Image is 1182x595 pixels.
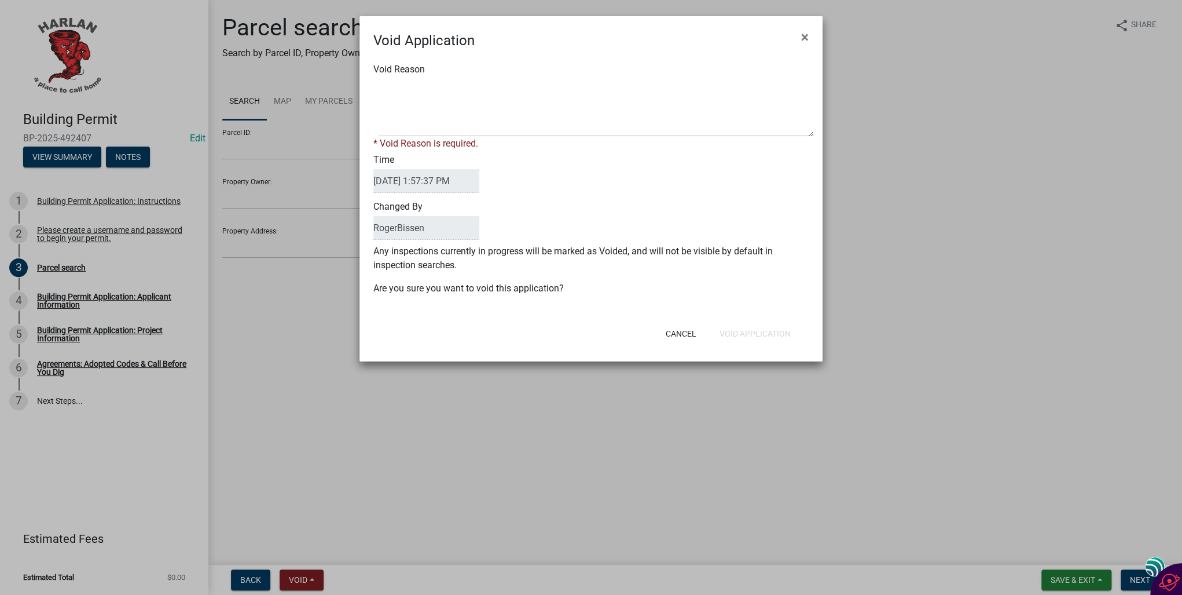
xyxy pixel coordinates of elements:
h4: Void Application [373,30,475,51]
img: svg+xml;base64,PHN2ZyB3aWR0aD0iNDgiIGhlaWdodD0iNDgiIHZpZXdCb3g9IjAgMCA0OCA0OCIgZmlsbD0ibm9uZSIgeG... [1145,556,1165,578]
label: Void Reason [373,65,425,74]
span: × [801,29,809,45]
input: ClosedBy [373,216,479,240]
p: Are you sure you want to void this application? [373,282,809,295]
label: Time [373,155,479,193]
input: DateTime [373,169,479,193]
button: Void Application [710,323,800,344]
label: Changed By [373,202,479,240]
textarea: Void Reason [378,79,813,137]
div: * Void Reason is required. [373,137,809,151]
button: Cancel [656,323,706,344]
button: Close [792,21,818,53]
p: Any inspections currently in progress will be marked as Voided, and will not be visible by defaul... [373,244,809,272]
